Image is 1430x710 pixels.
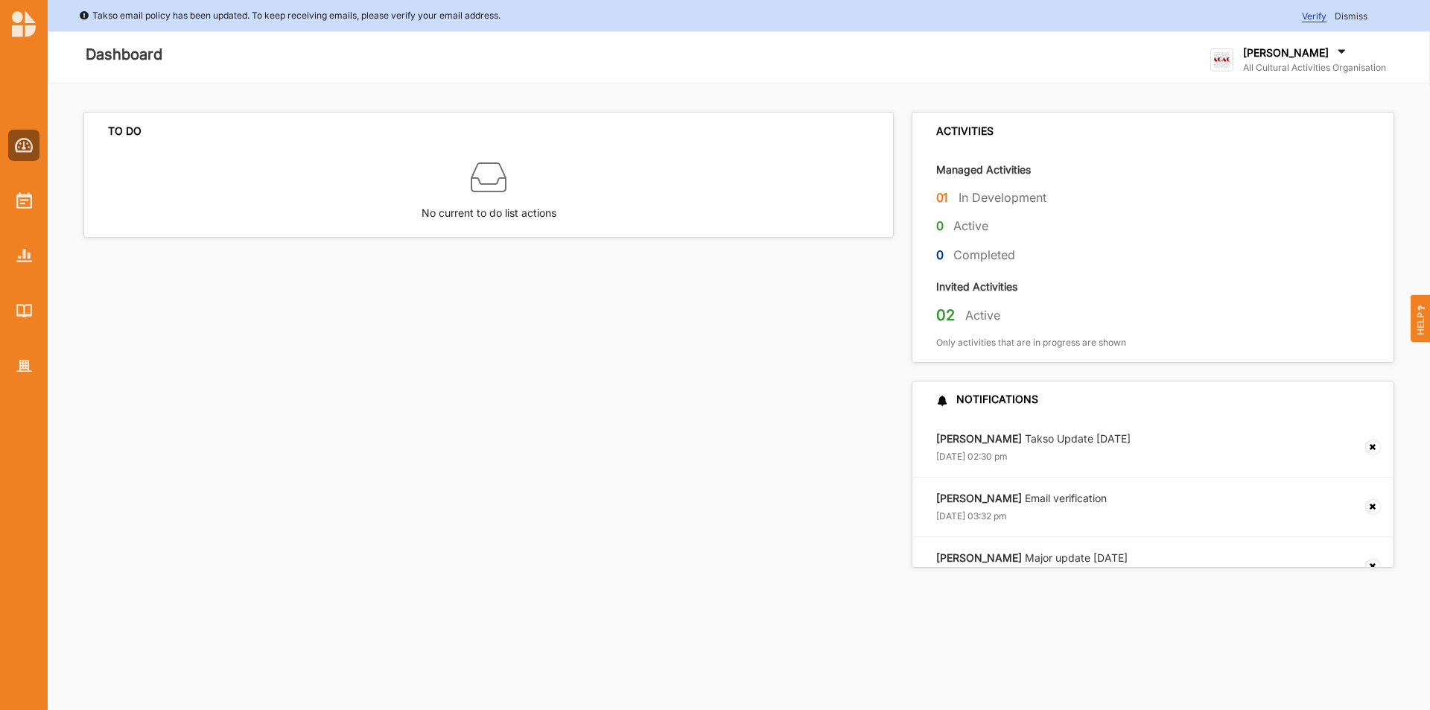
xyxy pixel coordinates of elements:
a: Dashboard [8,130,39,161]
strong: [PERSON_NAME] [936,551,1022,564]
label: Takso Update [DATE] [936,432,1131,446]
a: Reports [8,240,39,271]
img: logo [1210,48,1233,72]
strong: [PERSON_NAME] [936,492,1022,504]
label: [DATE] 03:32 pm [936,510,1007,522]
span: Dismiss [1335,10,1367,22]
div: NOTIFICATIONS [936,393,1038,406]
label: Major update [DATE] [936,551,1128,565]
div: TO DO [108,124,142,138]
label: [PERSON_NAME] [1243,46,1329,60]
span: Verify [1302,10,1326,22]
label: [DATE] 02:30 pm [936,451,1008,463]
label: 0 [936,246,944,264]
label: In Development [959,190,1046,206]
label: Active [965,308,1000,323]
label: All Cultural Activities Organisation [1243,62,1386,74]
label: Managed Activities [936,162,1031,177]
a: Activities [8,185,39,216]
label: Completed [953,247,1015,263]
a: Library [8,295,39,326]
img: Organisation [16,360,32,373]
a: Organisation [8,350,39,381]
label: No current to do list actions [422,195,556,221]
img: Dashboard [15,138,34,153]
label: 01 [936,188,949,207]
div: Takso email policy has been updated. To keep receiving emails, please verify your email address. [79,8,500,23]
label: Invited Activities [936,279,1017,294]
img: Library [16,304,32,317]
img: box [471,159,506,195]
label: 0 [936,217,944,235]
img: Reports [16,249,32,262]
label: Active [953,218,988,234]
label: Dashboard [86,42,162,67]
strong: [PERSON_NAME] [936,432,1022,445]
label: Email verification [936,492,1107,505]
label: 02 [936,305,955,325]
img: Activities [16,192,32,209]
div: ACTIVITIES [936,124,994,138]
label: Only activities that are in progress are shown [936,337,1126,349]
img: logo [12,10,36,37]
